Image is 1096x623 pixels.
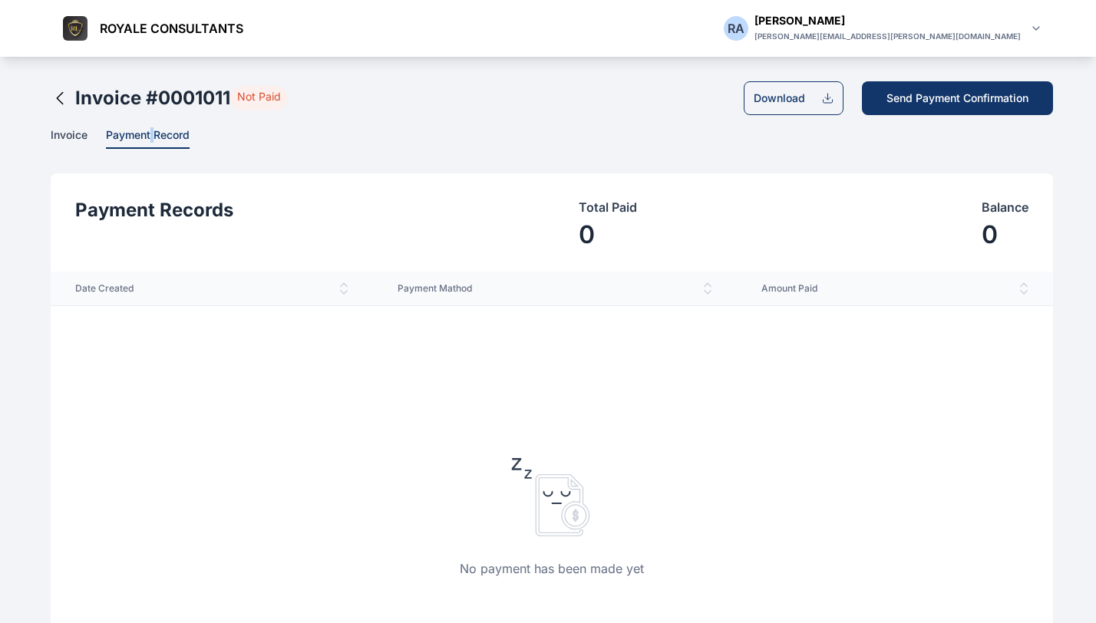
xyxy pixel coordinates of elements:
button: Invoice #0001011 Not Paid [51,81,288,115]
div: R A [724,19,748,38]
span: Date Created [75,282,348,295]
span: Invoice [51,128,87,144]
button: RA[PERSON_NAME][PERSON_NAME][EMAIL_ADDRESS][PERSON_NAME][DOMAIN_NAME] [724,13,1045,44]
h2: Payment Records [75,198,233,222]
h2: Invoice # 0001011 [75,86,230,110]
button: Send Payment Confirmation [862,81,1053,115]
p: Total Paid [579,198,637,216]
h2: 0 [982,222,1028,247]
button: RA [724,16,748,41]
span: Payment Record [106,128,190,144]
span: Payment Mathod [398,282,713,295]
p: No payment has been made yet [460,559,644,578]
span: Not Paid [230,86,288,110]
div: [PERSON_NAME] [754,13,1021,28]
span: Amount Paid [761,282,1028,295]
span: ROYALE CONSULTANTS [100,19,243,38]
h2: 0 [579,222,637,247]
p: Balance [982,198,1028,216]
div: [PERSON_NAME][EMAIL_ADDRESS][PERSON_NAME][DOMAIN_NAME] [754,28,1021,44]
div: Download [754,91,805,106]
